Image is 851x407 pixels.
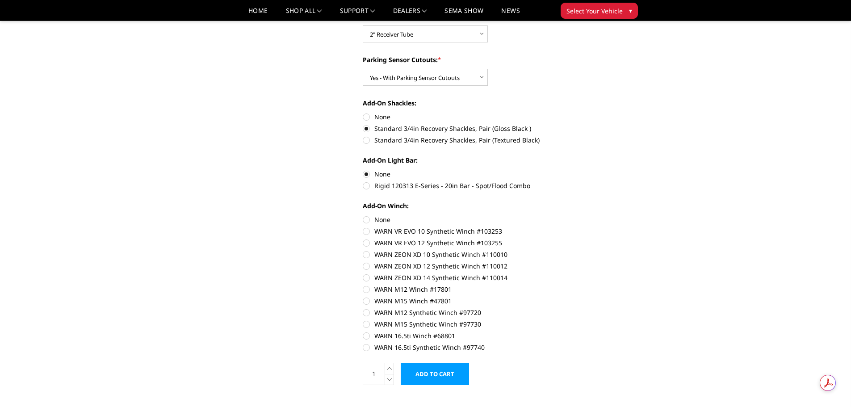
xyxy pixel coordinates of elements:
[629,6,632,15] span: ▾
[363,319,609,329] label: WARN M15 Synthetic Winch #97730
[363,227,609,236] label: WARN VR EVO 10 Synthetic Winch #103253
[363,215,609,224] label: None
[363,135,609,145] label: Standard 3/4in Recovery Shackles, Pair (Textured Black)
[401,363,469,385] input: Add to Cart
[363,343,609,352] label: WARN 16.5ti Synthetic Winch #97740
[363,250,609,259] label: WARN ZEON XD 10 Synthetic Winch #110010
[363,98,609,108] label: Add-On Shackles:
[393,8,427,21] a: Dealers
[566,6,623,16] span: Select Your Vehicle
[248,8,268,21] a: Home
[363,261,609,271] label: WARN ZEON XD 12 Synthetic Winch #110012
[363,308,609,317] label: WARN M12 Synthetic Winch #97720
[561,3,638,19] button: Select Your Vehicle
[501,8,520,21] a: News
[363,181,609,190] label: Rigid 120313 E-Series - 20in Bar - Spot/Flood Combo
[286,8,322,21] a: shop all
[363,285,609,294] label: WARN M12 Winch #17801
[363,169,609,179] label: None
[363,124,609,133] label: Standard 3/4in Recovery Shackles, Pair (Gloss Black )
[363,201,609,210] label: Add-On Winch:
[363,112,609,122] label: None
[340,8,375,21] a: Support
[806,364,851,407] iframe: Chat Widget
[363,55,609,64] label: Parking Sensor Cutouts:
[363,155,609,165] label: Add-On Light Bar:
[444,8,483,21] a: SEMA Show
[363,296,609,306] label: WARN M15 Winch #47801
[363,273,609,282] label: WARN ZEON XD 14 Synthetic Winch #110014
[363,331,609,340] label: WARN 16.5ti Winch #68801
[363,238,609,248] label: WARN VR EVO 12 Synthetic Winch #103255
